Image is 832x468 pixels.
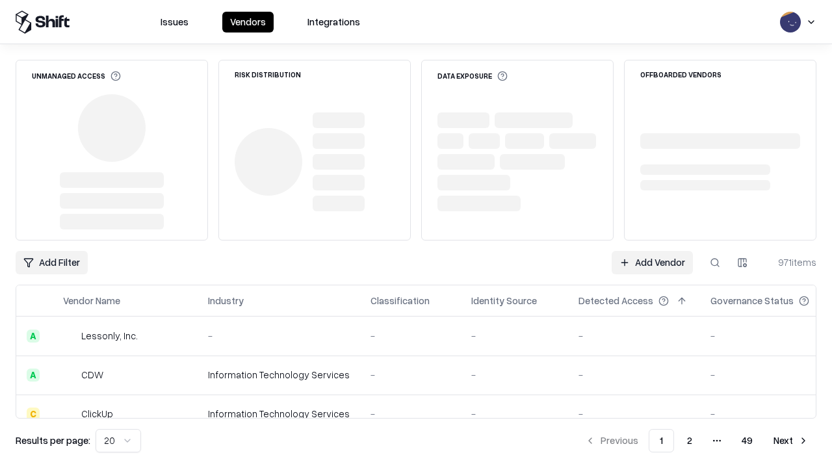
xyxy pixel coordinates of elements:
[300,12,368,32] button: Integrations
[764,255,816,269] div: 971 items
[32,71,121,81] div: Unmanaged Access
[222,12,274,32] button: Vendors
[27,369,40,382] div: A
[63,408,76,421] img: ClickUp
[27,330,40,343] div: A
[208,407,350,421] div: Information Technology Services
[612,251,693,274] a: Add Vendor
[578,294,653,307] div: Detected Access
[370,329,450,343] div: -
[578,368,690,382] div: -
[437,71,508,81] div: Data Exposure
[471,329,558,343] div: -
[63,369,76,382] img: CDW
[16,434,90,447] p: Results per page:
[63,294,120,307] div: Vendor Name
[471,368,558,382] div: -
[208,329,350,343] div: -
[731,429,763,452] button: 49
[370,407,450,421] div: -
[766,429,816,452] button: Next
[578,329,690,343] div: -
[677,429,703,452] button: 2
[63,330,76,343] img: Lessonly, Inc.
[370,368,450,382] div: -
[710,407,830,421] div: -
[16,251,88,274] button: Add Filter
[640,71,721,78] div: Offboarded Vendors
[81,368,103,382] div: CDW
[710,329,830,343] div: -
[578,407,690,421] div: -
[153,12,196,32] button: Issues
[370,294,430,307] div: Classification
[471,294,537,307] div: Identity Source
[649,429,674,452] button: 1
[81,329,138,343] div: Lessonly, Inc.
[471,407,558,421] div: -
[710,294,794,307] div: Governance Status
[27,408,40,421] div: C
[208,368,350,382] div: Information Technology Services
[235,71,301,78] div: Risk Distribution
[710,368,830,382] div: -
[81,407,113,421] div: ClickUp
[208,294,244,307] div: Industry
[577,429,816,452] nav: pagination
